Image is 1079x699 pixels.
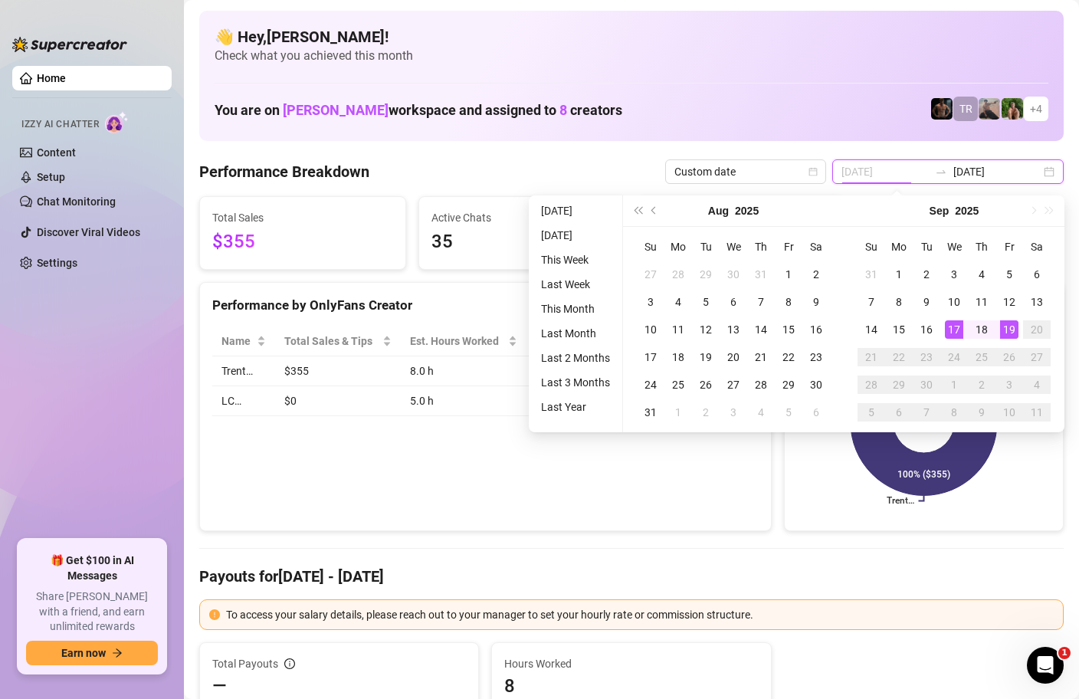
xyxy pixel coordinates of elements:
td: 2025-09-02 [913,261,940,288]
li: Last Year [535,398,616,416]
td: Trent… [212,356,275,386]
div: 28 [862,376,881,394]
span: Custom date [674,160,817,183]
td: 2025-07-27 [637,261,664,288]
span: [PERSON_NAME] [283,102,389,118]
th: Tu [913,233,940,261]
th: Total Sales & Tips [275,327,400,356]
div: 25 [669,376,687,394]
td: 2025-09-25 [968,343,995,371]
div: 1 [779,265,798,284]
span: swap-right [935,166,947,178]
div: 4 [752,403,770,422]
span: + 4 [1030,100,1042,117]
td: 2025-09-19 [995,316,1023,343]
td: 2025-09-14 [858,316,885,343]
div: 12 [1000,293,1018,311]
td: 2025-08-31 [637,399,664,426]
div: 31 [752,265,770,284]
td: 2025-08-01 [775,261,802,288]
div: 27 [641,265,660,284]
td: 2025-09-05 [995,261,1023,288]
td: 2025-08-23 [802,343,830,371]
td: 2025-09-03 [720,399,747,426]
li: Last Month [535,324,616,343]
div: 3 [641,293,660,311]
span: Izzy AI Chatter [21,117,99,132]
div: 18 [669,348,687,366]
div: 2 [917,265,936,284]
li: [DATE] [535,202,616,220]
td: 2025-09-21 [858,343,885,371]
td: 2025-08-02 [802,261,830,288]
div: 1 [945,376,963,394]
td: 2025-08-20 [720,343,747,371]
div: 25 [972,348,991,366]
td: 2025-09-24 [940,343,968,371]
input: End date [953,163,1041,180]
span: Active Chats [431,209,612,226]
div: 6 [724,293,743,311]
button: Choose a year [735,195,759,226]
h4: 👋 Hey, [PERSON_NAME] ! [215,26,1048,48]
td: 2025-08-13 [720,316,747,343]
div: 19 [697,348,715,366]
text: Trent… [886,496,913,507]
span: Hours Worked [504,655,758,672]
td: 2025-09-09 [913,288,940,316]
th: We [940,233,968,261]
td: $355 [275,356,400,386]
iframe: Intercom live chat [1027,647,1064,684]
span: Check what you achieved this month [215,48,1048,64]
div: 5 [862,403,881,422]
td: 2025-09-22 [885,343,913,371]
th: Fr [775,233,802,261]
span: Total Sales & Tips [284,333,379,349]
div: 4 [669,293,687,311]
button: Last year (Control + left) [629,195,646,226]
th: Su [637,233,664,261]
span: 8 [504,674,758,698]
td: 2025-10-03 [995,371,1023,399]
div: 2 [697,403,715,422]
div: 30 [917,376,936,394]
h4: Payouts for [DATE] - [DATE] [199,566,1064,587]
div: 7 [752,293,770,311]
td: 2025-08-29 [775,371,802,399]
td: 2025-08-21 [747,343,775,371]
td: 2025-08-08 [775,288,802,316]
div: 16 [917,320,936,339]
img: logo-BBDzfeDw.svg [12,37,127,52]
h4: Performance Breakdown [199,161,369,182]
div: 6 [807,403,825,422]
button: Choose a month [708,195,729,226]
th: Sa [802,233,830,261]
td: 2025-09-06 [802,399,830,426]
td: 8.0 h [401,356,526,386]
td: 2025-08-11 [664,316,692,343]
a: Setup [37,171,65,183]
div: 22 [779,348,798,366]
div: 28 [669,265,687,284]
td: 2025-10-01 [940,371,968,399]
a: Home [37,72,66,84]
td: 2025-09-06 [1023,261,1051,288]
td: 2025-09-12 [995,288,1023,316]
button: Choose a month [930,195,949,226]
img: Trent [931,98,953,120]
div: 5 [779,403,798,422]
td: 2025-09-03 [940,261,968,288]
th: Th [968,233,995,261]
div: 6 [890,403,908,422]
div: 1 [890,265,908,284]
div: 21 [752,348,770,366]
div: 10 [945,293,963,311]
td: 2025-09-30 [913,371,940,399]
td: 2025-09-23 [913,343,940,371]
td: 2025-08-06 [720,288,747,316]
span: Share [PERSON_NAME] with a friend, and earn unlimited rewards [26,589,158,635]
td: 2025-10-07 [913,399,940,426]
div: 2 [807,265,825,284]
div: 6 [1028,265,1046,284]
div: 3 [724,403,743,422]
